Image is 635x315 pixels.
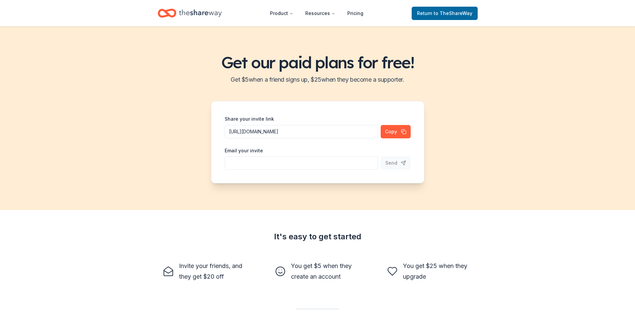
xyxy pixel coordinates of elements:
a: Home [158,5,222,21]
h1: Get our paid plans for free! [8,53,627,72]
button: Product [265,7,299,20]
div: It's easy to get started [158,231,478,242]
div: You get $5 when they create an account [291,261,360,282]
label: Share your invite link [225,116,274,122]
span: Return [417,9,472,17]
a: Returnto TheShareWay [412,7,478,20]
a: Pricing [342,7,369,20]
h2: Get $ 5 when a friend signs up, $ 25 when they become a supporter. [8,74,627,85]
label: Email your invite [225,147,263,154]
div: You get $25 when they upgrade [403,261,472,282]
button: Resources [300,7,341,20]
nav: Main [265,5,369,21]
span: to TheShareWay [434,10,472,16]
button: Copy [381,125,411,138]
div: Invite your friends, and they get $20 off [179,261,248,282]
